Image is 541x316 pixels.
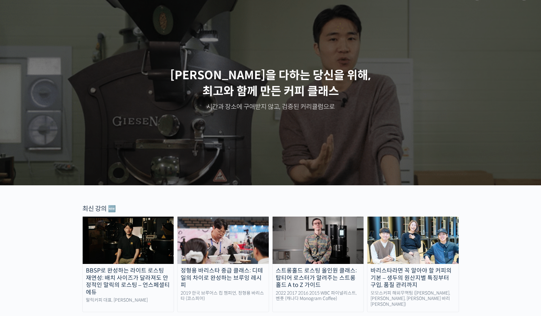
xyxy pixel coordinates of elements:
img: advanced-brewing_course-thumbnail.jpeg [177,217,269,264]
a: BBSP로 완성하는 라이트 로스팅 재연성: 배치 사이즈가 달라져도 안정적인 말릭의 로스팅 – 언스페셜티 에듀 말릭커피 대표, [PERSON_NAME] [82,216,174,312]
div: 말릭커피 대표, [PERSON_NAME] [83,297,174,303]
a: 스트롱홀드 로스팅 올인원 클래스: 탑티어 로스터가 알려주는 스트롱홀드 A to Z 가이드 2022 2017 2016 2015 WBC 파이널리스트, 벤풋 (캐나다 Monogra... [272,216,364,312]
div: BBSP로 완성하는 라이트 로스팅 재연성: 배치 사이즈가 달라져도 안정적인 말릭의 로스팅 – 언스페셜티 에듀 [83,267,174,296]
a: 홈 [2,203,42,219]
a: 바리스타라면 꼭 알아야 할 커피의 기본 – 생두의 원산지별 특징부터 구입, 품질 관리까지 모모스커피 해외무역팀 ([PERSON_NAME], [PERSON_NAME], [PER... [367,216,459,312]
img: malic-roasting-class_course-thumbnail.jpg [83,217,174,264]
div: 모모스커피 해외무역팀 ([PERSON_NAME], [PERSON_NAME], [PERSON_NAME] 바리[PERSON_NAME]) [367,290,459,307]
div: 바리스타라면 꼭 알아야 할 커피의 기본 – 생두의 원산지별 특징부터 구입, 품질 관리까지 [367,267,459,289]
p: [PERSON_NAME]을 다하는 당신을 위해, 최고와 함께 만든 커피 클래스 [6,67,535,100]
div: 2022 2017 2016 2015 WBC 파이널리스트, 벤풋 (캐나다 Monogram Coffee) [273,290,364,302]
span: 대화 [58,212,66,218]
a: 설정 [82,203,123,219]
img: stronghold-roasting_course-thumbnail.jpg [273,217,364,264]
img: momos_course-thumbnail.jpg [367,217,459,264]
div: 2019 한국 브루어스 컵 챔피언, 정형용 바리스타 (코스피어) [177,290,269,302]
div: 스트롱홀드 로스팅 올인원 클래스: 탑티어 로스터가 알려주는 스트롱홀드 A to Z 가이드 [273,267,364,289]
div: 최신 강의 🆕 [82,204,459,213]
div: 정형용 바리스타 중급 클래스: 디테일의 차이로 완성하는 브루잉 레시피 [177,267,269,289]
a: 대화 [42,203,82,219]
a: 정형용 바리스타 중급 클래스: 디테일의 차이로 완성하는 브루잉 레시피 2019 한국 브루어스 컵 챔피언, 정형용 바리스타 (코스피어) [177,216,269,312]
p: 시간과 장소에 구애받지 않고, 검증된 커리큘럼으로 [6,103,535,112]
span: 설정 [99,212,106,217]
span: 홈 [20,212,24,217]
